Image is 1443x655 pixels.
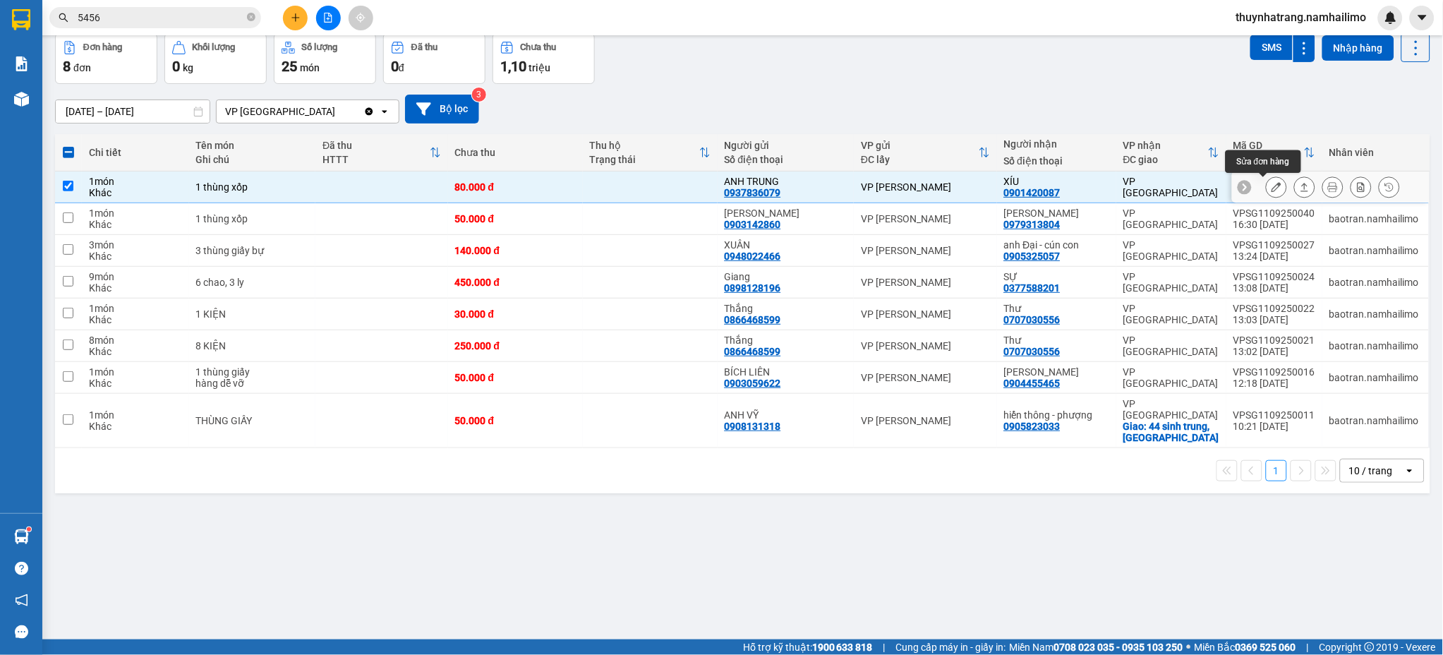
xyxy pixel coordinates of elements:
[337,104,338,119] input: Selected VP Nha Trang.
[1410,6,1435,30] button: caret-down
[1004,271,1109,282] div: SỰ
[1329,277,1422,288] div: baotran.namhailimo
[455,277,576,288] div: 450.000 đ
[521,42,557,52] div: Chưa thu
[861,372,989,383] div: VP [PERSON_NAME]
[861,245,989,256] div: VP [PERSON_NAME]
[399,62,404,73] span: đ
[1054,642,1183,653] strong: 0708 023 035 - 0935 103 250
[725,346,781,357] div: 0866468599
[196,277,309,288] div: 6 chao, 3 ly
[15,625,28,639] span: message
[89,208,182,219] div: 1 món
[196,181,309,193] div: 1 thùng xốp
[1123,421,1219,443] div: Giao: 44 sinh trung, NHA TRANG
[73,62,91,73] span: đơn
[405,95,479,124] button: Bộ lọc
[15,594,28,607] span: notification
[196,340,309,351] div: 8 KIỆN
[83,42,122,52] div: Đơn hàng
[1233,335,1315,346] div: VPSG1109250021
[743,639,873,655] span: Hỗ trợ kỹ thuật:
[14,92,29,107] img: warehouse-icon
[89,303,182,314] div: 1 món
[1116,134,1226,172] th: Toggle SortBy
[1329,147,1422,158] div: Nhân viên
[590,140,699,151] div: Thu hộ
[1004,366,1109,378] div: HÙNG HUYỀN
[1123,398,1219,421] div: VP [GEOGRAPHIC_DATA]
[725,176,847,187] div: ANH TRUNG
[27,527,31,531] sup: 1
[861,277,989,288] div: VP [PERSON_NAME]
[89,346,182,357] div: Khác
[1307,639,1309,655] span: |
[1004,239,1109,251] div: anh Đại - cún con
[1365,642,1375,652] span: copyright
[725,366,847,378] div: BÍCH LIÊN
[854,134,996,172] th: Toggle SortBy
[1233,239,1315,251] div: VPSG1109250027
[1226,134,1322,172] th: Toggle SortBy
[1233,314,1315,325] div: 13:03 [DATE]
[247,13,255,21] span: close-circle
[1004,378,1061,389] div: 0904455465
[455,147,576,158] div: Chưa thu
[1195,639,1296,655] span: Miền Bắc
[861,340,989,351] div: VP [PERSON_NAME]
[196,140,309,151] div: Tên món
[455,340,576,351] div: 250.000 đ
[1225,8,1378,26] span: thuynhatrang.namhailimo
[725,282,781,294] div: 0898128196
[1123,140,1208,151] div: VP nhận
[1349,464,1393,478] div: 10 / trang
[1226,150,1301,173] div: Sửa đơn hàng
[1123,335,1219,357] div: VP [GEOGRAPHIC_DATA]
[455,213,576,224] div: 50.000 đ
[725,378,781,389] div: 0903059622
[1004,251,1061,262] div: 0905325057
[196,366,309,378] div: 1 thùng giấy
[1329,340,1422,351] div: baotran.namhailimo
[896,639,1006,655] span: Cung cấp máy in - giấy in:
[59,13,68,23] span: search
[1004,303,1109,314] div: Thư
[89,335,182,346] div: 8 món
[725,335,847,346] div: Thắng
[1233,140,1304,151] div: Mã GD
[196,415,309,426] div: THÙNG GIẤY
[1187,644,1191,650] span: ⚪️
[315,134,447,172] th: Toggle SortBy
[89,421,182,432] div: Khác
[472,88,486,102] sup: 3
[1004,176,1109,187] div: XÍU
[356,13,366,23] span: aim
[725,140,847,151] div: Người gửi
[455,308,576,320] div: 30.000 đ
[291,13,301,23] span: plus
[196,308,309,320] div: 1 KIỆN
[1123,208,1219,230] div: VP [GEOGRAPHIC_DATA]
[193,42,236,52] div: Khối lượng
[725,314,781,325] div: 0866468599
[1233,378,1315,389] div: 12:18 [DATE]
[89,176,182,187] div: 1 món
[1329,245,1422,256] div: baotran.namhailimo
[89,378,182,389] div: Khác
[529,62,550,73] span: triệu
[1004,187,1061,198] div: 0901420087
[383,33,485,84] button: Đã thu0đ
[1233,409,1315,421] div: VPSG1109250011
[455,245,576,256] div: 140.000 đ
[89,366,182,378] div: 1 món
[1004,346,1061,357] div: 0707030556
[1233,282,1315,294] div: 13:08 [DATE]
[1233,271,1315,282] div: VPSG1109250024
[322,154,429,165] div: HTTT
[861,213,989,224] div: VP [PERSON_NAME]
[247,11,255,25] span: close-circle
[725,303,847,314] div: Thắng
[1233,303,1315,314] div: VPSG1109250022
[1123,303,1219,325] div: VP [GEOGRAPHIC_DATA]
[15,562,28,575] span: question-circle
